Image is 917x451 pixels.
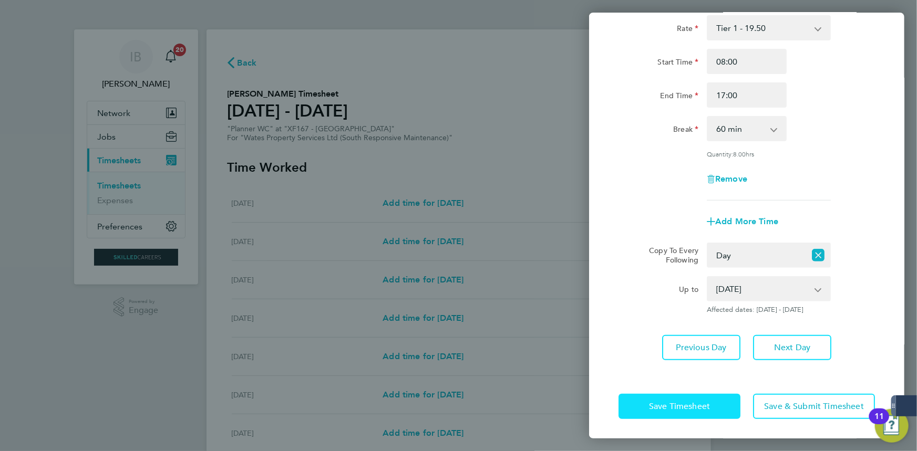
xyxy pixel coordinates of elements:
input: E.g. 18:00 [707,82,787,108]
button: Remove [707,175,747,183]
input: E.g. 08:00 [707,49,787,74]
span: Next Day [774,342,810,353]
button: Reset selection [812,244,825,267]
span: Affected dates: [DATE] - [DATE] [707,306,831,314]
label: Break [673,124,698,137]
span: Save Timesheet [649,401,710,412]
span: 8.00 [733,150,746,158]
label: Rate [677,24,698,36]
button: Previous Day [662,335,740,360]
div: 11 [874,416,884,430]
button: Save & Submit Timesheet [753,394,875,419]
span: Save & Submit Timesheet [764,401,864,412]
button: Save Timesheet [619,394,740,419]
label: Start Time [657,57,698,70]
button: Open Resource Center, 11 new notifications [875,409,909,443]
button: Add More Time [707,217,778,226]
span: Add More Time [715,216,778,226]
span: Previous Day [676,342,727,353]
div: Quantity: hrs [707,150,831,158]
label: End Time [660,91,698,103]
button: Next Day [753,335,831,360]
label: Up to [679,285,698,297]
label: Copy To Every Following [641,246,698,265]
span: Remove [715,174,747,184]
